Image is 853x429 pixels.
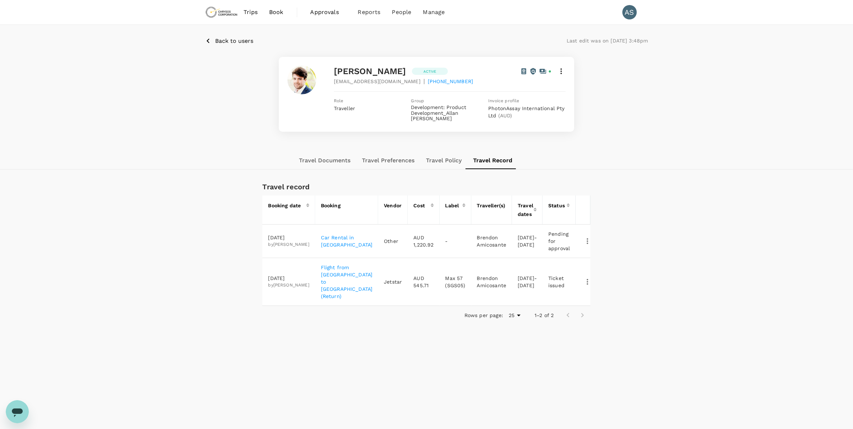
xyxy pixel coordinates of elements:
div: Travel dates [518,201,534,218]
p: Ticket issued [548,275,570,289]
div: Cost [413,201,430,210]
span: [EMAIL_ADDRESS][DOMAIN_NAME] [334,78,421,85]
span: by [PERSON_NAME] [268,241,309,248]
p: [DATE] - [518,234,537,241]
button: Back to users [205,36,254,45]
th: Booking [315,195,378,225]
div: AS [622,5,637,19]
span: Book [269,8,283,17]
p: AUD 1,220.92 [413,234,434,248]
p: Active [423,69,436,74]
p: Rows per page: [464,312,503,319]
span: Invoice profile [488,98,566,105]
p: [DATE] [518,241,537,248]
span: Manage [423,8,445,17]
span: Role [334,98,411,105]
th: Traveller(s) [471,195,512,225]
button: Travel Policy [420,152,467,169]
p: [DATE] [268,275,309,282]
span: Group [411,98,489,105]
img: Brendon [287,66,316,94]
p: [DATE] [518,282,537,289]
p: [DATE] - [518,275,537,282]
p: Brendon Amicosante [477,234,507,248]
div: Booking date [268,201,306,210]
p: Other [384,238,402,245]
td: - [440,225,471,258]
span: [PERSON_NAME] [334,66,406,76]
div: Label [445,201,462,210]
button: Travel Preferences [356,152,420,169]
button: Travel Record [467,152,518,169]
button: Development: Product Development_Allan [PERSON_NAME] [411,105,487,122]
button: Travel Documents [293,152,356,169]
p: [DATE] [268,234,309,241]
img: Chrysos Corporation [205,4,238,20]
a: Car Rental in [GEOGRAPHIC_DATA] [321,234,373,248]
p: Last edit was on [DATE] 3:48pm [567,37,648,44]
div: Status [548,201,567,210]
p: 1–2 of 2 [535,312,554,319]
span: Reports [358,8,381,17]
span: People [392,8,412,17]
span: ( AUD ) [498,113,512,118]
p: Pending for approval [548,230,570,252]
span: by [PERSON_NAME] [268,282,309,289]
span: Approvals [310,8,346,17]
p: AUD 545.71 [413,275,434,289]
p: Jetstar [384,278,402,285]
h6: Travel record [262,181,310,193]
a: Flight from [GEOGRAPHIC_DATA] to [GEOGRAPHIC_DATA] (Return) [321,264,373,300]
div: 25 [506,310,523,321]
iframe: Button to launch messaging window [6,400,29,423]
span: Back to users [215,37,254,44]
span: Traveller [334,105,355,111]
p: PhotonAssay International Pty Ltd [488,105,566,119]
span: | [423,77,425,86]
th: Vendor [378,195,408,225]
p: Max 57 (SGS05) [445,275,466,289]
span: [PHONE_NUMBER] [428,78,473,85]
p: Brendon Amicosante [477,275,507,289]
span: Trips [244,8,258,17]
